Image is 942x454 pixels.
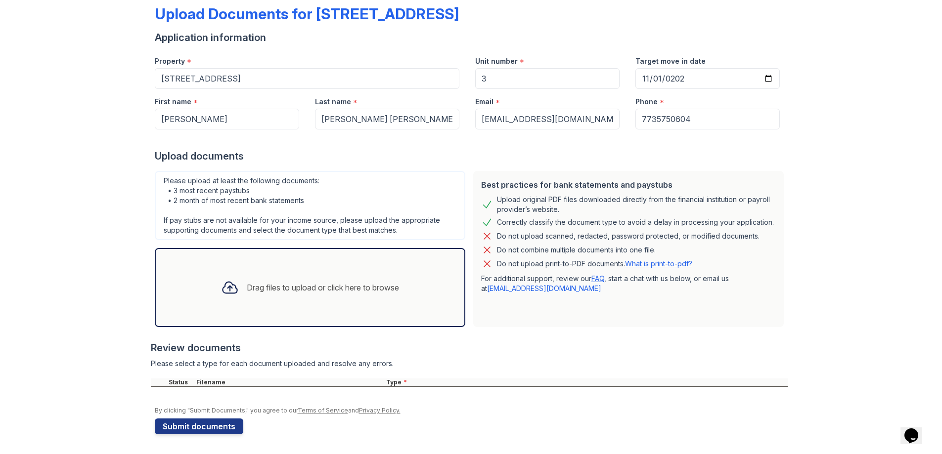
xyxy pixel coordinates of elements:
[155,5,459,23] div: Upload Documents for [STREET_ADDRESS]
[900,414,932,444] iframe: chat widget
[151,359,788,369] div: Please select a type for each document uploaded and resolve any errors.
[167,378,194,386] div: Status
[151,341,788,355] div: Review documents
[481,274,776,293] p: For additional support, review our , start a chat with us below, or email us at
[591,274,604,283] a: FAQ
[155,418,243,434] button: Submit documents
[155,56,185,66] label: Property
[315,97,351,107] label: Last name
[359,407,401,414] a: Privacy Policy.
[497,195,776,214] div: Upload original PDF files downloaded directly from the financial institution or payroll provider’...
[481,179,776,191] div: Best practices for bank statements and paystubs
[487,284,601,292] a: [EMAIL_ADDRESS][DOMAIN_NAME]
[497,259,692,269] p: Do not upload print-to-PDF documents.
[475,97,493,107] label: Email
[635,97,658,107] label: Phone
[384,378,788,386] div: Type
[155,97,191,107] label: First name
[497,230,760,242] div: Do not upload scanned, redacted, password protected, or modified documents.
[155,171,465,240] div: Please upload at least the following documents: • 3 most recent paystubs • 2 month of most recent...
[247,282,399,293] div: Drag files to upload or click here to browse
[155,31,788,44] div: Application information
[298,407,348,414] a: Terms of Service
[625,259,692,268] a: What is print-to-pdf?
[155,149,788,163] div: Upload documents
[194,378,384,386] div: Filename
[475,56,518,66] label: Unit number
[497,244,656,256] div: Do not combine multiple documents into one file.
[497,216,774,228] div: Correctly classify the document type to avoid a delay in processing your application.
[635,56,706,66] label: Target move in date
[155,407,788,414] div: By clicking "Submit Documents," you agree to our and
